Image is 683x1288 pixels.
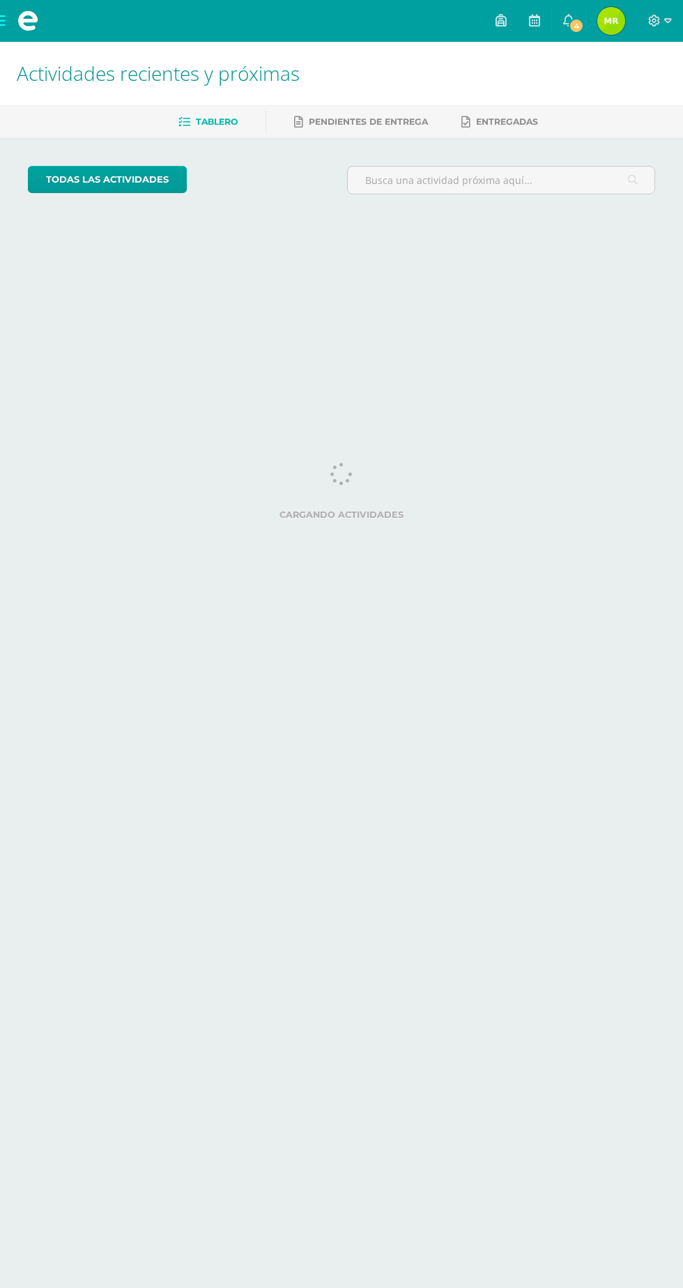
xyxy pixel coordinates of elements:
a: Pendientes de entrega [294,111,428,133]
span: Entregadas [476,116,538,127]
label: Cargando actividades [28,509,655,520]
span: Pendientes de entrega [309,116,428,127]
img: 5fc49838d9f994429ee2c86e5d2362ce.png [597,7,625,35]
a: Tablero [178,111,238,133]
span: Tablero [196,116,238,127]
a: todas las Actividades [28,166,187,193]
input: Busca una actividad próxima aquí... [348,167,654,194]
span: 4 [569,18,584,33]
span: Actividades recientes y próximas [17,60,300,86]
a: Entregadas [461,111,538,133]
